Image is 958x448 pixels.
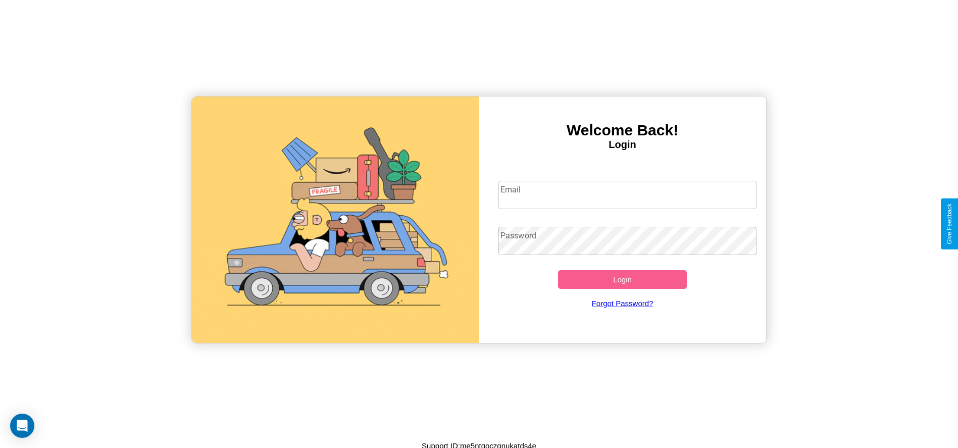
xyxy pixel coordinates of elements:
[192,96,479,343] img: gif
[479,122,766,139] h3: Welcome Back!
[558,270,687,289] button: Login
[10,414,34,438] div: Open Intercom Messenger
[479,139,766,151] h4: Login
[493,289,751,318] a: Forgot Password?
[946,204,953,244] div: Give Feedback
